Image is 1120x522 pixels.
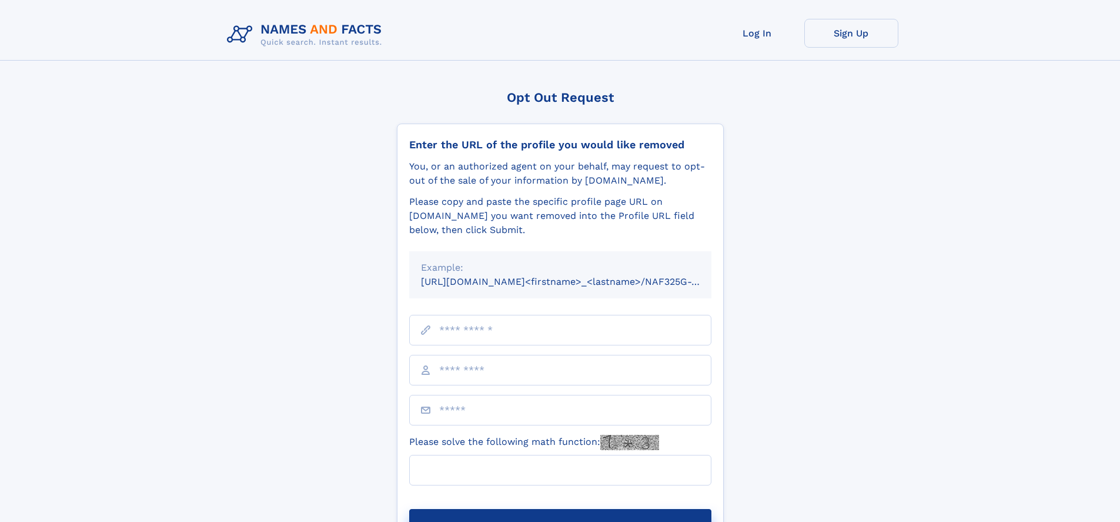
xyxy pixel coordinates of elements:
[409,435,659,450] label: Please solve the following math function:
[421,276,734,287] small: [URL][DOMAIN_NAME]<firstname>_<lastname>/NAF325G-xxxxxxxx
[804,19,898,48] a: Sign Up
[421,261,700,275] div: Example:
[409,159,711,188] div: You, or an authorized agent on your behalf, may request to opt-out of the sale of your informatio...
[710,19,804,48] a: Log In
[409,138,711,151] div: Enter the URL of the profile you would like removed
[397,90,724,105] div: Opt Out Request
[409,195,711,237] div: Please copy and paste the specific profile page URL on [DOMAIN_NAME] you want removed into the Pr...
[222,19,392,51] img: Logo Names and Facts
